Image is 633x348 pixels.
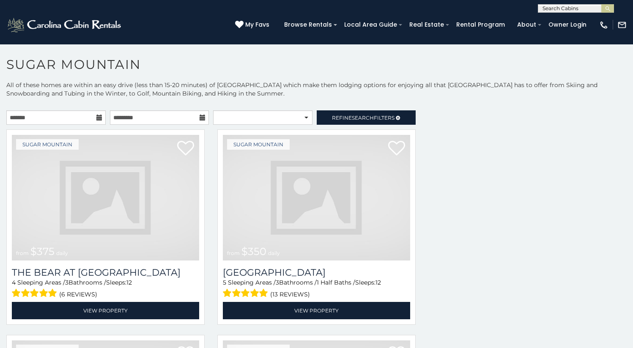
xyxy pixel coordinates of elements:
[317,110,416,125] a: RefineSearchFilters
[332,115,395,121] span: Refine Filters
[12,279,16,286] span: 4
[6,16,123,33] img: White-1-2.png
[340,18,401,31] a: Local Area Guide
[513,18,540,31] a: About
[405,18,448,31] a: Real Estate
[352,115,374,121] span: Search
[16,250,29,256] span: from
[268,250,280,256] span: daily
[223,302,410,319] a: View Property
[223,267,410,278] a: [GEOGRAPHIC_DATA]
[59,289,97,300] span: (6 reviews)
[270,289,310,300] span: (13 reviews)
[317,279,355,286] span: 1 Half Baths /
[245,20,269,29] span: My Favs
[12,135,199,260] img: dummy-image.jpg
[30,245,55,258] span: $375
[126,279,132,286] span: 12
[276,279,279,286] span: 3
[375,279,381,286] span: 12
[12,267,199,278] a: The Bear At [GEOGRAPHIC_DATA]
[280,18,336,31] a: Browse Rentals
[223,135,410,260] a: from $350 daily
[12,278,199,300] div: Sleeping Areas / Bathrooms / Sleeps:
[617,20,627,30] img: mail-regular-white.png
[223,279,226,286] span: 5
[223,278,410,300] div: Sleeping Areas / Bathrooms / Sleeps:
[12,135,199,260] a: from $375 daily
[388,140,405,158] a: Add to favorites
[223,267,410,278] h3: Grouse Moor Lodge
[235,20,271,30] a: My Favs
[227,139,290,150] a: Sugar Mountain
[223,135,410,260] img: dummy-image.jpg
[452,18,509,31] a: Rental Program
[544,18,591,31] a: Owner Login
[16,139,79,150] a: Sugar Mountain
[227,250,240,256] span: from
[56,250,68,256] span: daily
[241,245,266,258] span: $350
[599,20,608,30] img: phone-regular-white.png
[12,302,199,319] a: View Property
[65,279,69,286] span: 3
[177,140,194,158] a: Add to favorites
[12,267,199,278] h3: The Bear At Sugar Mountain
